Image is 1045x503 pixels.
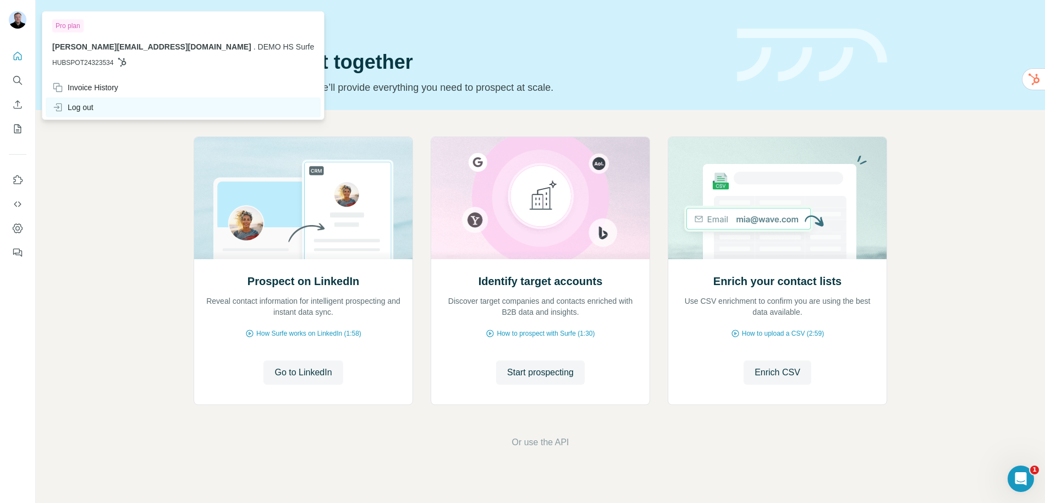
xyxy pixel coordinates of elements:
button: My lists [9,119,26,139]
h2: Enrich your contact lists [713,274,842,289]
span: . [254,42,256,51]
span: [PERSON_NAME][EMAIL_ADDRESS][DOMAIN_NAME] [52,42,251,51]
button: Use Surfe API [9,194,26,214]
span: Enrich CSV [755,366,800,379]
button: Dashboard [9,218,26,238]
img: Avatar [9,11,26,29]
div: Pro plan [52,19,84,32]
p: Discover target companies and contacts enriched with B2B data and insights. [442,296,639,318]
h1: Let’s prospect together [194,51,724,73]
img: Enrich your contact lists [668,137,887,259]
button: Feedback [9,243,26,263]
p: Pick your starting point and we’ll provide everything you need to prospect at scale. [194,80,724,95]
h2: Prospect on LinkedIn [248,274,359,289]
span: Start prospecting [507,366,574,379]
p: Reveal contact information for intelligent prospecting and instant data sync. [205,296,402,318]
button: Go to LinkedIn [263,360,343,385]
div: Invoice History [52,82,118,93]
button: Enrich CSV [744,360,811,385]
span: How to upload a CSV (2:59) [742,329,824,338]
button: Quick start [9,46,26,66]
span: How Surfe works on LinkedIn (1:58) [256,329,361,338]
span: Go to LinkedIn [274,366,332,379]
button: Start prospecting [496,360,585,385]
img: Prospect on LinkedIn [194,137,413,259]
button: Search [9,70,26,90]
div: Log out [52,102,94,113]
p: Use CSV enrichment to confirm you are using the best data available. [679,296,876,318]
iframe: Intercom live chat [1008,466,1034,492]
span: HUBSPOT24323534 [52,58,113,68]
h2: Identify target accounts [479,274,603,289]
div: Quick start [194,20,724,31]
span: DEMO HS Surfe [258,42,315,51]
img: Identify target accounts [431,137,650,259]
button: Enrich CSV [9,95,26,114]
button: Or use the API [512,436,569,449]
span: How to prospect with Surfe (1:30) [497,329,595,338]
span: 1 [1030,466,1039,474]
button: Use Surfe on LinkedIn [9,170,26,190]
img: banner [737,29,887,82]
